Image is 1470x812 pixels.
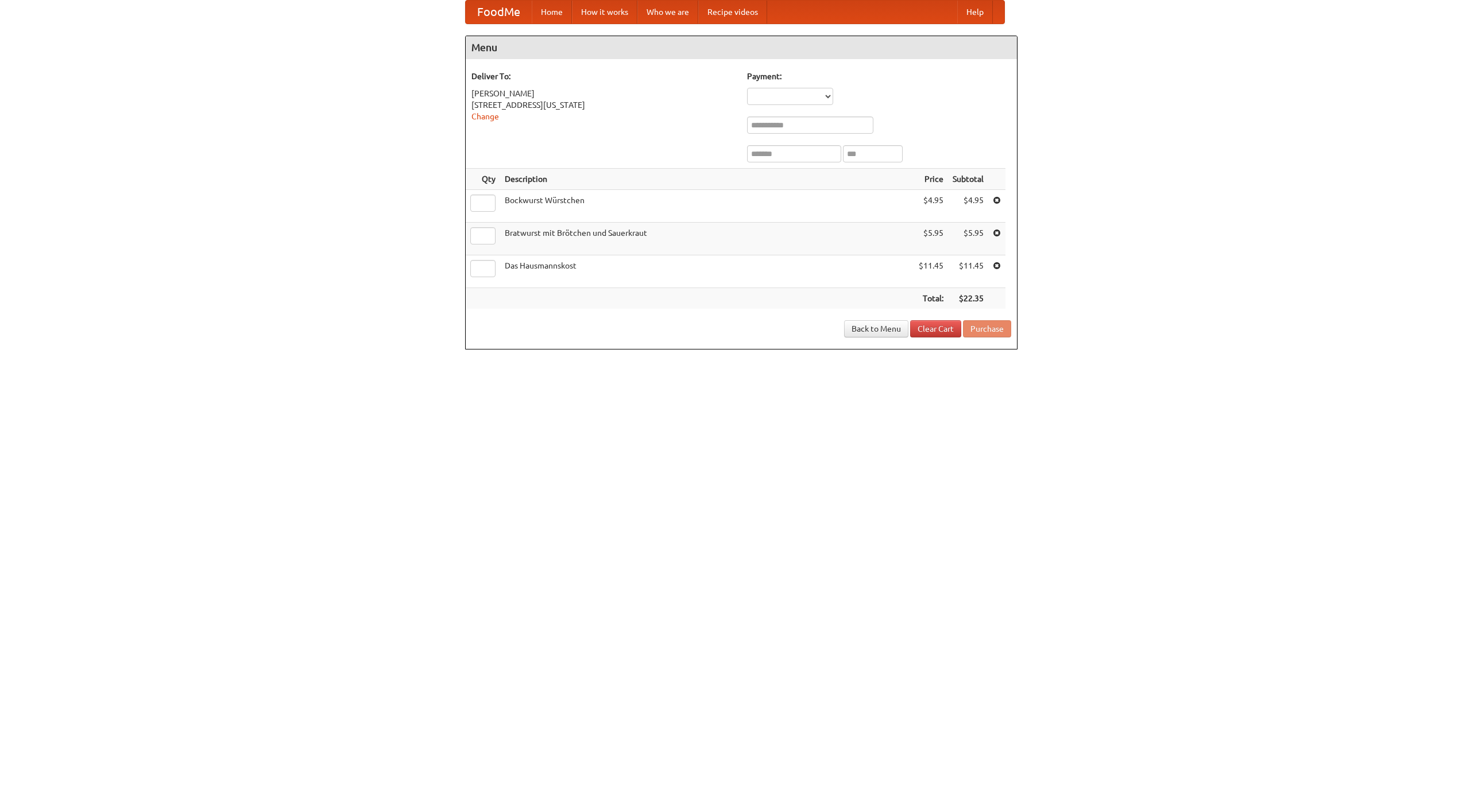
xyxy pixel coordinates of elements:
[914,190,948,223] td: $4.95
[914,223,948,255] td: $5.95
[948,169,988,190] th: Subtotal
[948,190,988,223] td: $4.95
[948,288,988,309] th: $22.35
[572,1,637,24] a: How it works
[747,71,1011,82] h5: Payment:
[914,169,948,190] th: Price
[698,1,767,24] a: Recipe videos
[500,255,914,288] td: Das Hausmannskost
[948,223,988,255] td: $5.95
[466,36,1017,59] h4: Menu
[844,320,908,337] a: Back to Menu
[914,288,948,309] th: Total:
[963,320,1011,337] button: Purchase
[637,1,698,24] a: Who we are
[500,223,914,255] td: Bratwurst mit Brötchen und Sauerkraut
[948,255,988,288] td: $11.45
[910,320,961,337] a: Clear Cart
[471,112,499,121] a: Change
[532,1,572,24] a: Home
[471,71,736,82] h5: Deliver To:
[500,190,914,223] td: Bockwurst Würstchen
[500,169,914,190] th: Description
[957,1,993,24] a: Help
[466,169,500,190] th: Qty
[471,88,736,99] div: [PERSON_NAME]
[471,99,736,111] div: [STREET_ADDRESS][US_STATE]
[466,1,532,24] a: FoodMe
[914,255,948,288] td: $11.45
